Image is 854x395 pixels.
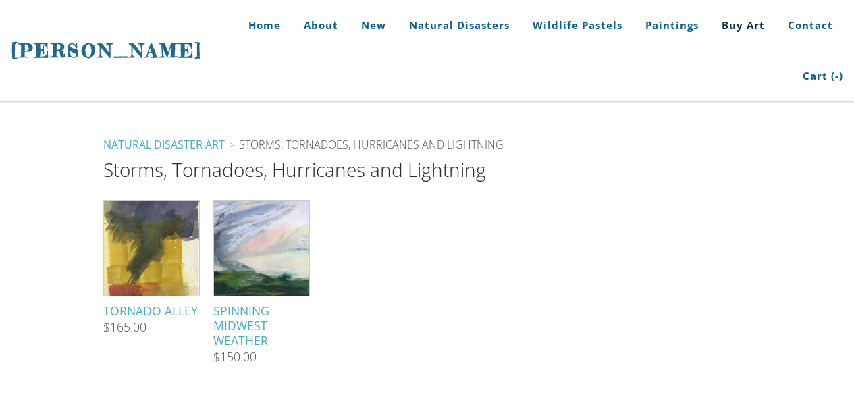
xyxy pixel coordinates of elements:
[213,351,257,363] div: $150.00
[239,137,504,152] span: Storms, Tornadoes, Hurricanes and Lightning
[103,200,200,318] a: Tornado alley
[103,321,146,334] div: $165.00
[835,69,839,82] span: -
[103,303,200,318] div: Tornado alley
[197,201,326,296] img: s334435911736366985_p457_i1_w900.jpeg
[225,137,239,152] span: >
[213,200,310,348] a: Spinning Midwest Weather
[11,38,203,63] a: [PERSON_NAME]
[103,137,225,152] a: Natural Disaster Art
[11,39,203,62] span: [PERSON_NAME]
[104,181,199,315] img: s334435911736366985_p286_i1_w640.jpeg
[793,51,843,101] a: Cart (-)
[103,160,751,179] h2: Storms, Tornadoes, Hurricanes and Lightning
[213,303,310,348] div: Spinning Midwest Weather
